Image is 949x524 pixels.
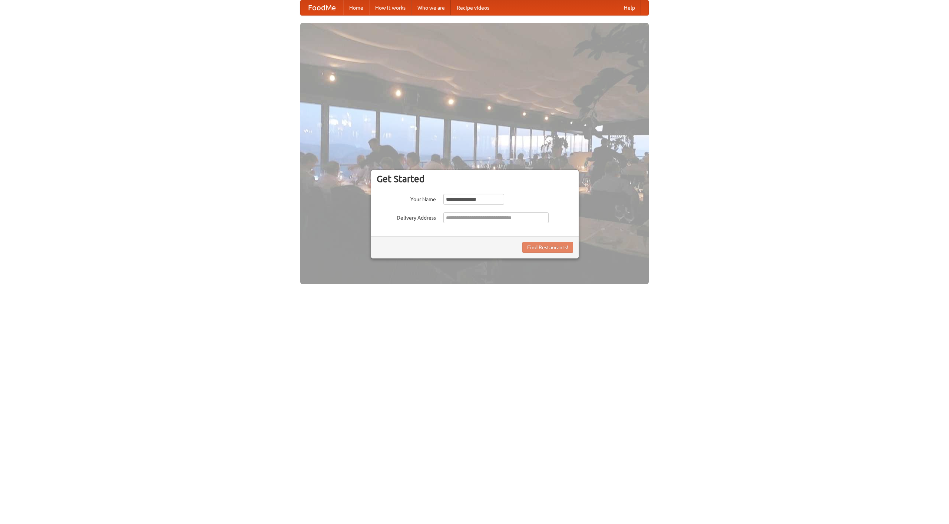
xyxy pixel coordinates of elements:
label: Your Name [377,194,436,203]
button: Find Restaurants! [522,242,573,253]
h3: Get Started [377,173,573,184]
label: Delivery Address [377,212,436,221]
a: How it works [369,0,411,15]
a: Help [618,0,641,15]
a: Who we are [411,0,451,15]
a: Recipe videos [451,0,495,15]
a: FoodMe [301,0,343,15]
a: Home [343,0,369,15]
